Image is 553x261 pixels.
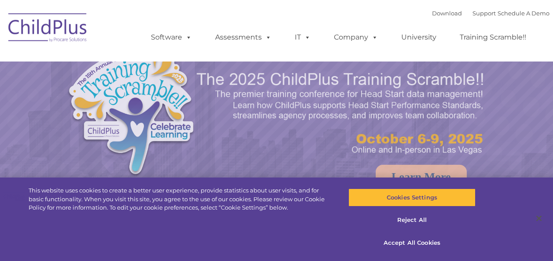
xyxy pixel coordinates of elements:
a: Company [325,29,387,46]
a: Learn More [376,165,467,189]
button: Cookies Settings [348,188,476,207]
a: University [392,29,445,46]
font: | [432,10,549,17]
button: Close [529,209,549,228]
a: Download [432,10,462,17]
a: Schedule A Demo [498,10,549,17]
a: Support [472,10,496,17]
a: IT [286,29,319,46]
button: Reject All [348,211,476,230]
a: Software [142,29,201,46]
img: ChildPlus by Procare Solutions [4,7,92,51]
a: Assessments [206,29,280,46]
button: Accept All Cookies [348,234,476,252]
div: This website uses cookies to create a better user experience, provide statistics about user visit... [29,186,332,212]
a: Training Scramble!! [451,29,535,46]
